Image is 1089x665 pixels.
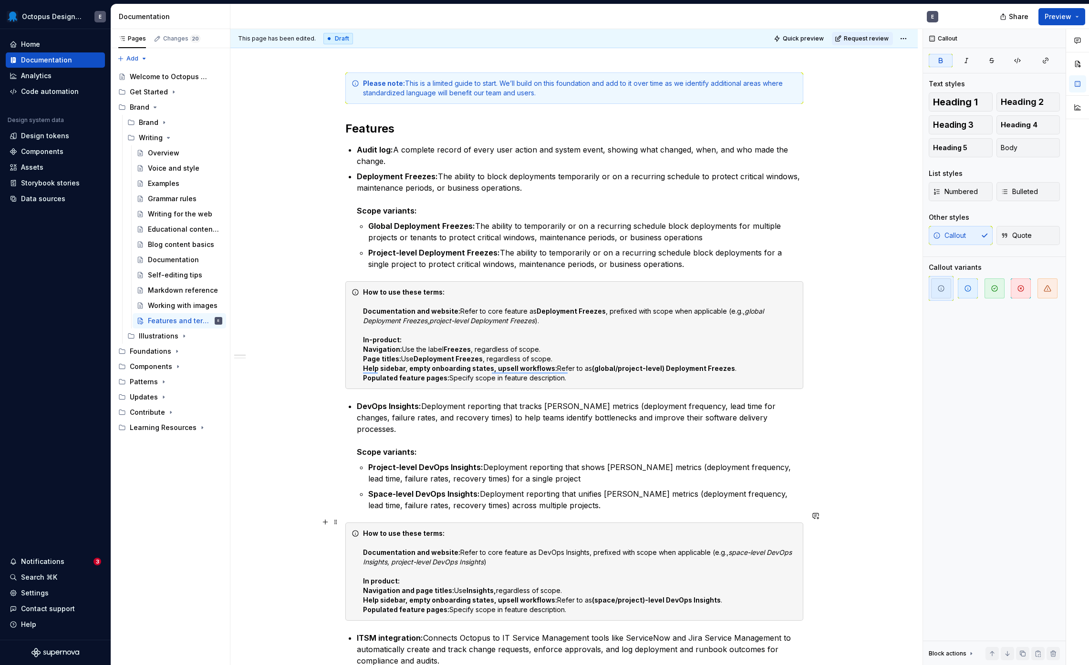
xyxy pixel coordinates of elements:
div: Learning Resources [114,420,226,435]
svg: Supernova Logo [31,648,79,657]
span: This page has been edited. [238,35,316,42]
span: Numbered [933,187,978,196]
a: Overview [133,145,226,161]
div: Settings [21,588,49,598]
span: Quick preview [783,35,824,42]
span: Heading 1 [933,97,978,107]
strong: Please note: [363,79,405,87]
a: Storybook stories [6,175,105,191]
div: Code automation [21,87,79,96]
div: Self-editing tips [148,270,202,280]
a: Analytics [6,68,105,83]
div: Changes [163,35,200,42]
span: Share [1009,12,1028,21]
div: Brand [139,118,158,127]
div: E [99,13,102,20]
a: Home [6,37,105,52]
div: Refer to core feature as , prefixed with scope when applicable (e.g., , ). Use the label , regard... [363,287,797,383]
span: Preview [1045,12,1071,21]
div: Markdown reference [148,286,218,295]
div: Octopus Design System [22,12,83,21]
button: Heading 2 [996,92,1060,112]
div: Contribute [130,408,165,417]
a: Code automation [6,84,105,99]
strong: Scope variants: [357,206,417,215]
div: Refer to core feature as DevOps Insights, prefixed with scope when applicable (e.g., ) Use regard... [363,529,797,614]
span: Bulleted [1001,187,1038,196]
a: Data sources [6,191,105,206]
div: Learning Resources [130,423,197,432]
a: Writing for the web [133,206,226,222]
div: Welcome to Octopus Design System [130,72,208,82]
button: Numbered [929,182,993,201]
div: Foundations [130,347,171,356]
p: Deployment reporting that shows [PERSON_NAME] metrics (deployment frequency, lead time, failure r... [368,461,803,484]
div: Home [21,40,40,49]
div: Contact support [21,604,75,614]
button: Heading 1 [929,92,993,112]
strong: Audit log: [357,145,393,154]
strong: Help sidebar, empty onboarding states, upsell workflows: [363,364,557,372]
a: Documentation [133,252,226,267]
strong: In product: [363,577,400,585]
button: Add [114,52,150,65]
em: project-level Deployment Freezes [429,317,535,325]
span: 3 [93,558,101,565]
strong: ITSM integration: [357,633,423,643]
div: Get Started [114,84,226,100]
a: Assets [6,160,105,175]
div: Foundations [114,344,226,359]
button: Heading 5 [929,138,993,157]
button: Contact support [6,601,105,616]
button: Heading 4 [996,115,1060,134]
strong: Deployment Freezes: [357,172,438,181]
span: 20 [190,35,200,42]
button: Share [995,8,1035,25]
div: Help [21,620,36,629]
strong: Deployment Freezes [414,355,483,363]
button: Help [6,617,105,632]
button: Search ⌘K [6,570,105,585]
div: Components [114,359,226,374]
button: Body [996,138,1060,157]
div: Examples [148,179,179,188]
h2: Features [345,121,803,136]
strong: How to use these terms: [363,288,445,296]
div: Educational content - how we write about what we do [148,225,220,234]
span: Heading 3 [933,120,974,130]
a: Components [6,144,105,159]
div: Grammar rules [148,194,197,204]
a: Documentation [6,52,105,68]
p: The ability to block deployments temporarily or on a recurring schedule to protect critical windo... [357,171,803,216]
span: Add [126,55,138,62]
p: Deployment reporting that unifies [PERSON_NAME] metrics (deployment frequency, lead time, failure... [368,488,803,511]
div: Writing [124,130,226,145]
strong: Freezes [444,345,471,353]
strong: Deployment Freezes [537,307,606,315]
div: Text styles [929,79,965,89]
div: Components [21,147,63,156]
span: Heading 2 [1001,97,1044,107]
span: Request review [844,35,889,42]
strong: How to use these terms: [363,529,445,537]
div: E [931,13,934,20]
strong: Navigation: [363,345,402,353]
div: Draft [323,33,353,44]
p: The ability to temporarily or on a recurring schedule block deployments for multiple projects or ... [368,220,803,243]
div: Assets [21,163,43,172]
strong: (space/project)-level DevOps Insights [592,596,721,604]
a: Blog content basics [133,237,226,252]
a: Grammar rules [133,191,226,206]
button: Preview [1038,8,1085,25]
div: Design system data [8,116,64,124]
strong: Scope variants: [357,447,417,457]
strong: (global/project-level) Deployment Freezes [592,364,735,372]
span: Heading 5 [933,143,967,153]
p: A complete record of every user action and system event, showing what changed, when, and who made... [357,144,803,167]
span: Quote [1001,231,1032,240]
a: Design tokens [6,128,105,143]
div: Documentation [21,55,72,65]
div: Brand [124,115,226,130]
div: Callout variants [929,263,982,272]
img: fcf53608-4560-46b3-9ec6-dbe177120620.png [7,11,18,22]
